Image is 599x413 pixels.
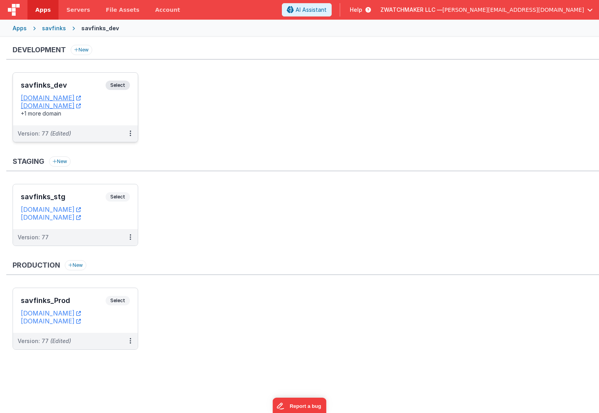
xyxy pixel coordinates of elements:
span: Servers [66,6,90,14]
span: Apps [35,6,51,14]
button: New [71,45,92,55]
h3: Production [13,261,60,269]
h3: savfinks_dev [21,81,106,89]
span: (Edited) [50,130,71,137]
a: [DOMAIN_NAME] [21,213,81,221]
button: New [65,260,86,270]
div: Apps [13,24,27,32]
span: ZWATCHMAKER LLC — [380,6,442,14]
span: Help [350,6,362,14]
span: Select [106,296,130,305]
h3: savfinks_Prod [21,297,106,305]
div: savfinks [42,24,66,32]
a: [DOMAIN_NAME] [21,206,81,213]
span: (Edited) [50,338,71,344]
a: [DOMAIN_NAME] [21,94,81,102]
span: [PERSON_NAME][EMAIL_ADDRESS][DOMAIN_NAME] [442,6,584,14]
div: +1 more domain [21,110,130,117]
span: Select [106,192,130,202]
button: New [49,156,71,167]
a: [DOMAIN_NAME] [21,309,81,317]
div: Version: 77 [18,337,71,345]
button: AI Assistant [282,3,332,17]
button: ZWATCHMAKER LLC — [PERSON_NAME][EMAIL_ADDRESS][DOMAIN_NAME] [380,6,593,14]
h3: Staging [13,158,44,165]
div: Version: 77 [18,233,49,241]
a: [DOMAIN_NAME] [21,102,81,110]
div: savfinks_dev [81,24,119,32]
span: AI Assistant [296,6,327,14]
h3: Development [13,46,66,54]
span: Select [106,81,130,90]
h3: savfinks_stg [21,193,106,201]
a: [DOMAIN_NAME] [21,317,81,325]
span: File Assets [106,6,140,14]
div: Version: 77 [18,130,71,138]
